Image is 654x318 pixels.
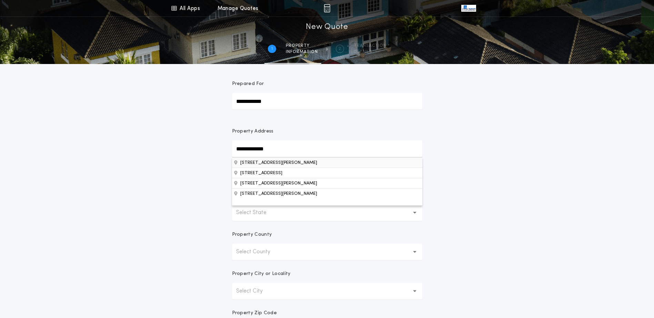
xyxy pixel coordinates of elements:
p: Property City or Locality [232,271,291,277]
span: Transaction [354,43,386,49]
img: vs-icon [461,5,476,12]
h2: 1 [271,46,273,52]
button: Property Address[STREET_ADDRESS][PERSON_NAME][STREET_ADDRESS][PERSON_NAME][STREET_ADDRESS][PERSON... [232,168,422,178]
p: Select State [236,209,278,217]
img: img [324,4,330,12]
span: details [354,49,386,55]
button: Property Address[STREET_ADDRESS][PERSON_NAME][STREET_ADDRESS][STREET_ADDRESS][PERSON_NAME] [232,178,422,188]
p: Prepared For [232,81,264,87]
h2: 2 [339,46,341,52]
span: Property [286,43,318,49]
p: Property Zip Code [232,310,277,317]
button: Select County [232,244,422,260]
p: Property County [232,231,272,238]
p: Select County [236,248,281,256]
button: Property Address[STREET_ADDRESS][PERSON_NAME][STREET_ADDRESS][STREET_ADDRESS][PERSON_NAME] [232,188,422,199]
input: Prepared For [232,93,422,109]
button: Select City [232,283,422,299]
span: information [286,49,318,55]
p: Select City [236,287,274,295]
button: Property Address[STREET_ADDRESS][STREET_ADDRESS][PERSON_NAME][STREET_ADDRESS][PERSON_NAME] [232,157,422,168]
h1: New Quote [306,22,348,33]
button: Select State [232,204,422,221]
p: Property Address [232,128,422,135]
